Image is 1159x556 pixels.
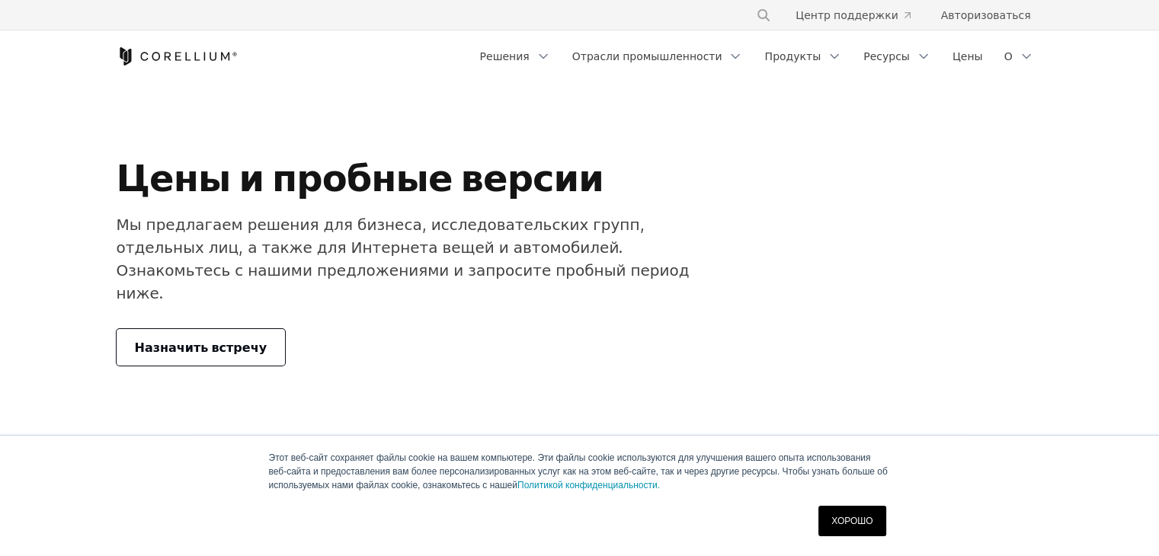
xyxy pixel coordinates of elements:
[471,43,1043,70] div: Меню навигации
[764,50,821,62] font: Продукты
[117,216,690,302] font: Мы предлагаем решения для бизнеса, исследовательских групп, отдельных лиц, а также для Интернета ...
[117,329,286,366] a: Назначить встречу
[269,452,888,490] font: Этот веб-сайт сохраняет файлы cookie на вашем компьютере. Эти файлы cookie используются для улучш...
[818,506,885,536] a: ХОРОШО
[517,480,660,490] a: Политикой конфиденциальности.
[572,50,722,62] font: Отрасли промышленности
[941,8,1031,21] font: Авторизоваться
[831,516,872,526] font: ХОРОШО
[738,2,1042,29] div: Меню навигации
[480,50,530,62] font: Решения
[863,50,910,62] font: Ресурсы
[117,47,238,66] a: Кореллиум Дом
[750,2,777,29] button: Поиск
[796,8,898,21] font: Центр поддержки
[135,340,267,355] font: Назначить встречу
[117,155,604,200] font: Цены и пробные версии
[952,50,983,62] font: Цены
[1004,50,1012,62] font: О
